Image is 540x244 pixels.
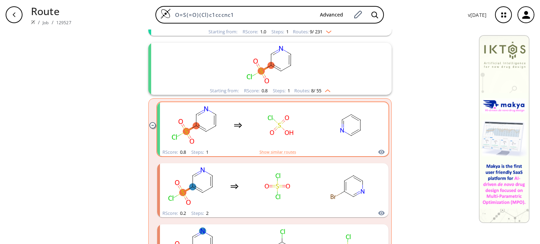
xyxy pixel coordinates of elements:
p: Route [31,4,71,19]
a: Job [43,20,49,26]
input: Enter SMILES [171,11,314,18]
div: Routes: [294,88,330,93]
span: 0.8 [179,149,186,155]
div: RScore : [244,88,268,93]
div: Steps : [273,88,290,93]
span: 1 [287,87,290,94]
img: Banner [479,35,529,223]
svg: Brc1cccnc1 [316,164,379,208]
svg: O=S(=O)(Cl)Cl [246,164,309,208]
span: 2 [205,210,208,216]
img: Up [321,87,330,92]
svg: O=S(=O)(Cl)c1cccnc1 [163,103,227,147]
svg: c1ccncc1 [320,103,383,147]
div: RScore : [162,211,186,216]
span: 1.0 [259,28,266,35]
span: 1 [205,149,208,155]
div: RScore : [162,150,186,154]
svg: O=S(=O)(Cl)c1cccnc1 [160,164,223,208]
div: RScore : [243,29,266,34]
div: Steps : [271,29,289,34]
span: 0.8 [261,87,268,94]
svg: O=S(=O)(Cl)c1cccnc1 [179,43,361,87]
svg: SCc1ccccc1 [386,164,450,208]
p: v [DATE] [468,11,487,19]
img: Logo Spaya [160,8,171,19]
div: Routes: [293,29,332,34]
span: 8 / 55 [311,88,321,93]
span: 1 [285,28,289,35]
a: 129527 [56,20,71,26]
button: Show similar routes [259,149,296,155]
span: 9 / 231 [310,29,322,34]
li: / [38,19,40,26]
div: Steps : [191,211,208,216]
span: 0.2 [179,210,186,216]
img: Down [322,28,332,33]
img: Spaya logo [31,20,35,24]
div: Starting from: [210,88,239,93]
button: Advanced [314,8,349,21]
li: / [52,19,53,26]
div: Steps : [191,150,208,154]
div: Starting from: [208,29,237,34]
svg: O=S(=O)(O)Cl [249,103,313,147]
